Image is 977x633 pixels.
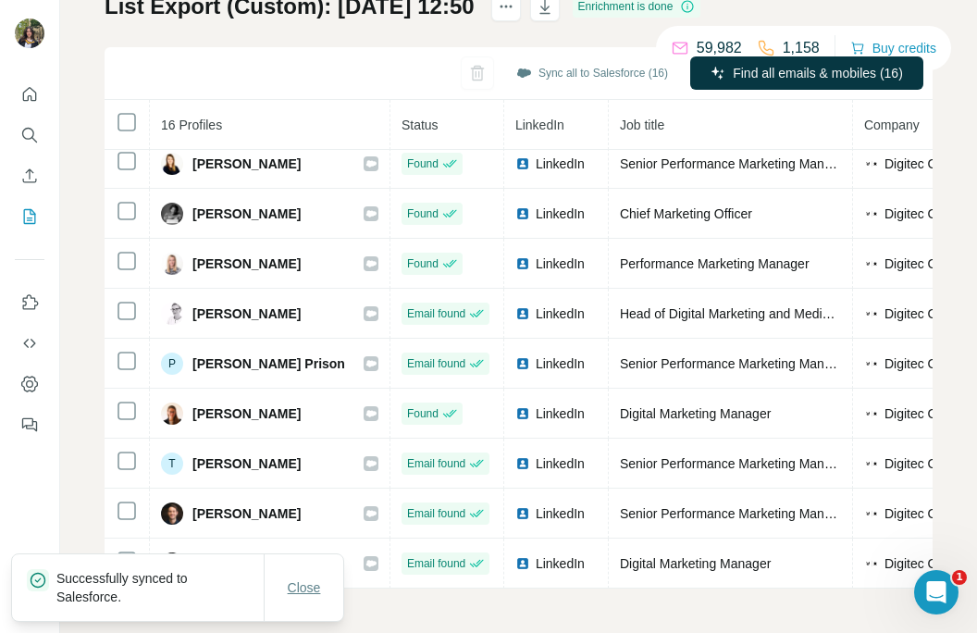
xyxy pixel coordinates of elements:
span: [PERSON_NAME] [192,205,301,223]
span: [PERSON_NAME] [192,404,301,423]
span: LinkedIn [536,155,585,173]
span: [PERSON_NAME] [192,304,301,323]
span: Find all emails & mobiles (16) [733,64,903,82]
img: Avatar [161,203,183,225]
button: Search [15,118,44,152]
img: Avatar [161,403,183,425]
img: Avatar [161,303,183,325]
span: Company [864,118,920,132]
img: company-logo [864,256,879,271]
button: Sync all to Salesforce (16) [503,59,681,87]
span: [PERSON_NAME] [192,254,301,273]
img: LinkedIn logo [515,356,530,371]
img: company-logo [864,456,879,471]
img: company-logo [864,306,879,321]
button: My lists [15,200,44,233]
span: LinkedIn [536,504,585,523]
p: Successfully synced to Salesforce. [56,569,264,606]
iframe: Intercom live chat [914,570,958,614]
img: company-logo [864,406,879,421]
img: Avatar [161,153,183,175]
span: Email found [407,355,465,372]
img: LinkedIn logo [515,156,530,171]
span: Performance Marketing Manager [620,256,810,271]
div: P [161,353,183,375]
img: company-logo [864,206,879,221]
img: LinkedIn logo [515,306,530,321]
span: Senior Performance Marketing Manager [620,506,850,521]
span: LinkedIn [536,454,585,473]
span: Email found [407,305,465,322]
p: 1,158 [783,37,820,59]
span: Email found [407,505,465,522]
span: LinkedIn [536,304,585,323]
span: LinkedIn [536,205,585,223]
span: Digital Marketing Manager [620,556,771,571]
button: Use Surfe API [15,327,44,360]
p: 59,982 [697,37,742,59]
span: [PERSON_NAME] [192,155,301,173]
img: company-logo [864,356,879,371]
button: Close [275,571,334,604]
span: LinkedIn [536,254,585,273]
span: Senior Performance Marketing Managerin [620,456,860,471]
span: Close [288,578,321,597]
span: LinkedIn [515,118,564,132]
span: 1 [952,570,967,585]
img: LinkedIn logo [515,406,530,421]
span: 16 Profiles [161,118,222,132]
span: Found [407,255,439,272]
img: LinkedIn logo [515,206,530,221]
span: LinkedIn [536,554,585,573]
span: Found [407,205,439,222]
button: Quick start [15,78,44,111]
img: company-logo [864,156,879,171]
span: Found [407,155,439,172]
button: Find all emails & mobiles (16) [690,56,923,90]
button: Feedback [15,408,44,441]
span: Email found [407,555,465,572]
span: [PERSON_NAME] Prison [192,354,345,373]
span: Status [402,118,439,132]
button: Enrich CSV [15,159,44,192]
span: Senior Performance Marketing Manager [620,356,850,371]
span: LinkedIn [536,354,585,373]
img: Avatar [161,253,183,275]
span: [PERSON_NAME] [192,454,301,473]
img: LinkedIn logo [515,256,530,271]
img: company-logo [864,506,879,521]
span: Email found [407,455,465,472]
span: LinkedIn [536,404,585,423]
span: Digital Marketing Manager [620,406,771,421]
img: Avatar [15,19,44,48]
img: Avatar [161,552,183,575]
div: T [161,453,183,475]
img: LinkedIn logo [515,506,530,521]
span: [PERSON_NAME] [192,504,301,523]
button: Buy credits [850,35,936,61]
span: Found [407,405,439,422]
img: LinkedIn logo [515,456,530,471]
button: Dashboard [15,367,44,401]
img: LinkedIn logo [515,556,530,571]
img: company-logo [864,556,879,571]
span: Chief Marketing Officer [620,206,752,221]
span: Job title [620,118,664,132]
img: Avatar [161,503,183,525]
span: Senior Performance Marketing Manager [620,156,850,171]
button: Use Surfe on LinkedIn [15,286,44,319]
